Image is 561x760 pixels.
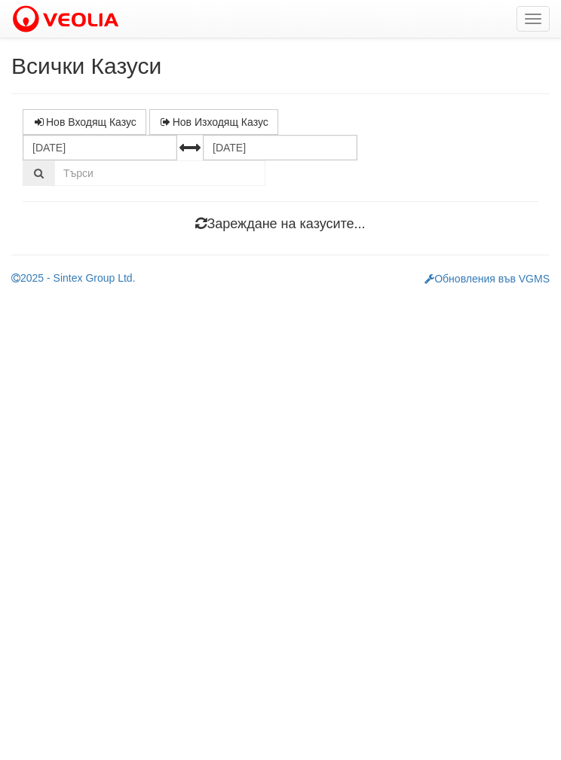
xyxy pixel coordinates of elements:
a: Нов Входящ Казус [23,109,146,135]
a: Обновления във VGMS [425,273,550,285]
a: Нов Изходящ Казус [149,109,278,135]
a: 2025 - Sintex Group Ltd. [11,272,136,284]
input: Търсене по Идентификатор, Бл/Вх/Ап, Тип, Описание, Моб. Номер, Имейл, Файл, Коментар, [54,160,265,186]
h2: Всички Казуси [11,53,550,78]
h4: Зареждане на казусите... [23,217,538,232]
img: VeoliaLogo.png [11,4,126,35]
